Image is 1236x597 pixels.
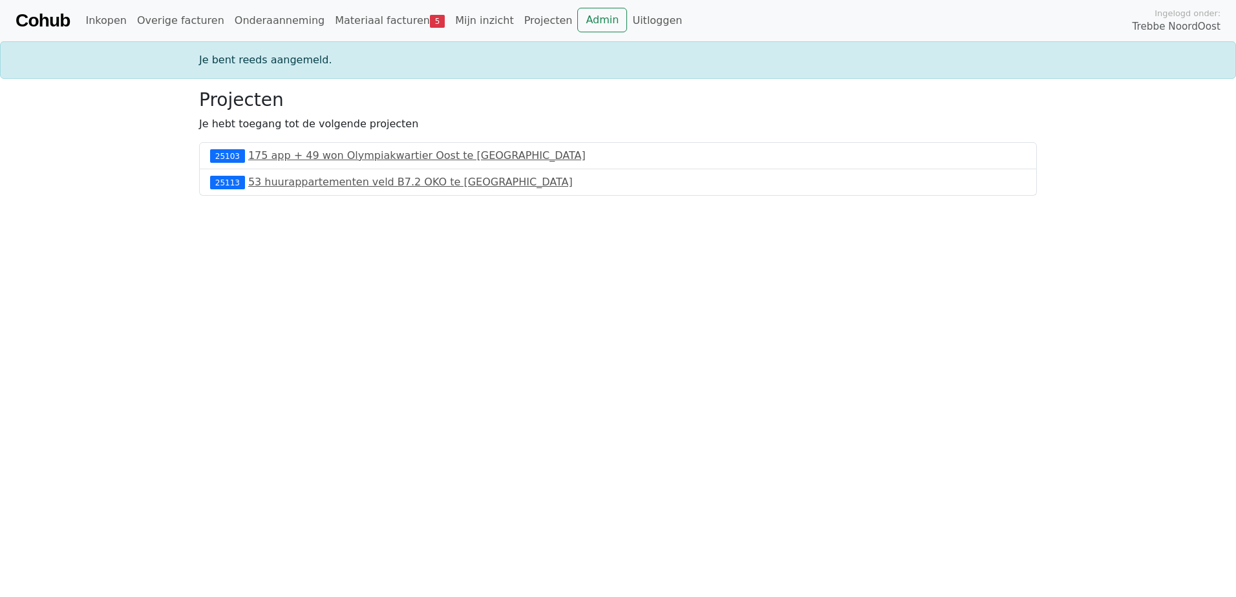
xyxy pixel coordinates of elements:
a: Projecten [519,8,578,34]
a: Overige facturen [132,8,229,34]
span: Trebbe NoordOost [1133,19,1220,34]
div: 25103 [210,149,245,162]
span: 5 [430,15,445,28]
a: Cohub [16,5,70,36]
a: 53 huurappartementen veld B7.2 OKO te [GEOGRAPHIC_DATA] [248,176,573,188]
a: Inkopen [80,8,131,34]
a: Onderaanneming [229,8,330,34]
a: Uitloggen [627,8,687,34]
p: Je hebt toegang tot de volgende projecten [199,116,1037,132]
h3: Projecten [199,89,1037,111]
a: Mijn inzicht [450,8,519,34]
a: 175 app + 49 won Olympiakwartier Oost te [GEOGRAPHIC_DATA] [248,149,586,162]
span: Ingelogd onder: [1155,7,1220,19]
div: 25113 [210,176,245,189]
a: Admin [577,8,627,32]
div: Je bent reeds aangemeld. [191,52,1045,68]
a: Materiaal facturen5 [330,8,450,34]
